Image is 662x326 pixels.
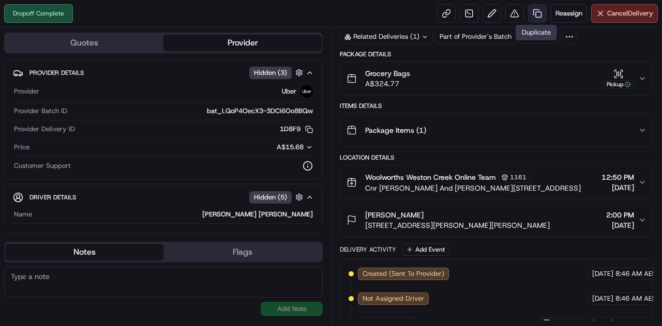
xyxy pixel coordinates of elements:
div: Delivery Activity [340,245,396,254]
div: Duplicate [516,25,557,40]
span: [DATE] [606,220,634,230]
span: Price [14,143,29,152]
div: Package Details [340,50,653,58]
span: bat_LQoP4OecX3-3DCi6Oo8BQw [207,106,313,116]
span: Hidden ( 3 ) [254,68,287,77]
button: Reassign [551,4,587,23]
button: CancelDelivery [591,4,658,23]
button: Hidden (3) [249,66,306,79]
span: Woolworths Weston Creek Online Team [365,172,496,182]
div: [PERSON_NAME] [PERSON_NAME] [36,210,313,219]
span: Cnr [PERSON_NAME] And [PERSON_NAME][STREET_ADDRESS] [365,183,581,193]
span: 8:46 AM AEST [615,269,660,278]
button: Package Items (1) [340,114,653,147]
button: 1D8F9 [280,125,313,134]
span: Uber [282,87,296,96]
button: Add Event [402,243,448,256]
button: Pickup [603,69,634,89]
span: Provider [14,87,39,96]
span: Reassign [555,9,582,18]
span: Package Items ( 1 ) [365,125,426,135]
button: [PERSON_NAME][STREET_ADDRESS][PERSON_NAME][PERSON_NAME]2:00 PM[DATE] [340,204,653,237]
span: Created (Sent To Provider) [363,269,444,278]
span: Driver Details [29,193,76,201]
button: Flags [163,244,322,260]
button: Woolworths Weston Creek Online Team1161Cnr [PERSON_NAME] And [PERSON_NAME][STREET_ADDRESS]12:50 P... [340,165,653,199]
span: A$15.68 [277,143,304,151]
div: Items Details [340,102,653,110]
span: Not Assigned Driver [363,294,424,303]
span: [PERSON_NAME] [365,210,424,220]
span: Cancel Delivery [607,9,653,18]
span: A$324.77 [365,79,410,89]
button: Grocery BagsA$324.77Pickup [340,62,653,95]
span: 1161 [510,173,526,181]
span: [DATE] [601,182,634,193]
button: Provider [163,35,322,51]
span: 8:46 AM AEST [615,294,660,303]
button: A$15.68 [222,143,313,152]
button: Notes [5,244,163,260]
span: Provider Batch ID [14,106,67,116]
button: Quotes [5,35,163,51]
span: Customer Support [14,161,71,170]
div: Related Deliveries (1) [340,29,433,44]
span: [DATE] [592,269,613,278]
button: Hidden (5) [249,191,306,204]
span: 2:00 PM [606,210,634,220]
div: Pickup [603,80,634,89]
span: [STREET_ADDRESS][PERSON_NAME][PERSON_NAME] [365,220,550,230]
span: [DATE] [592,294,613,303]
span: Hidden ( 5 ) [254,193,287,202]
button: Driver DetailsHidden (5) [13,189,314,206]
span: 12:50 PM [601,172,634,182]
span: Provider Details [29,69,84,77]
img: uber-new-logo.jpeg [300,85,313,98]
span: Grocery Bags [365,68,410,79]
span: Provider Delivery ID [14,125,75,134]
button: Provider DetailsHidden (3) [13,64,314,81]
span: Name [14,210,32,219]
div: Location Details [340,153,653,162]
